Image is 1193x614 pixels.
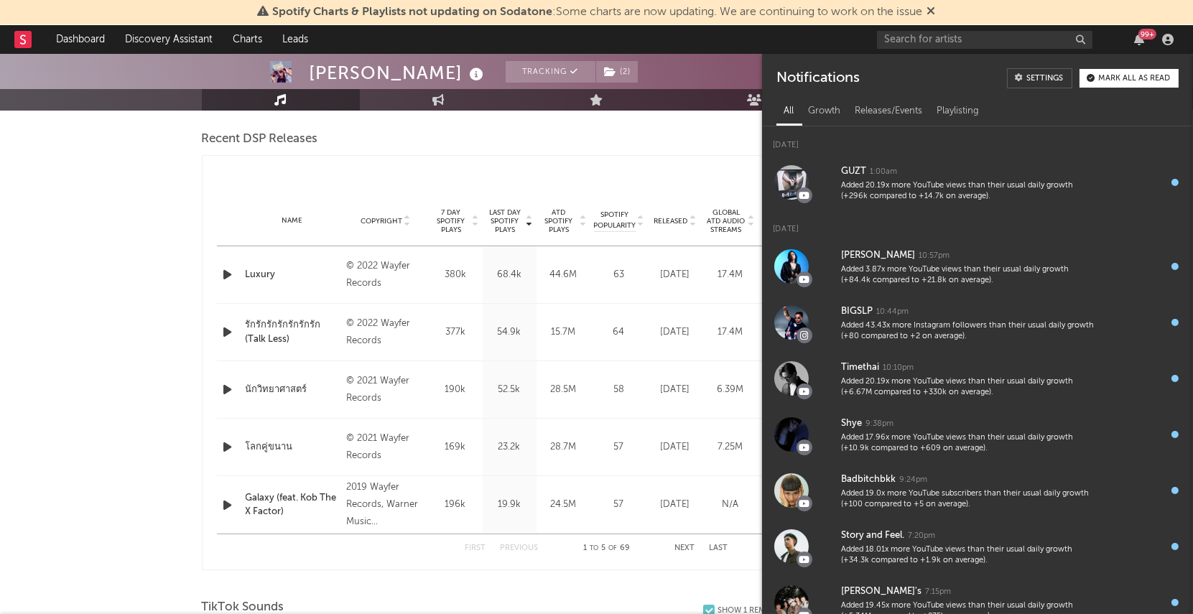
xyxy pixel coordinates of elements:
[870,167,897,177] div: 1:00am
[432,440,479,455] div: 169k
[567,540,646,557] div: 1 5 69
[1098,75,1170,83] div: Mark all as read
[762,518,1193,575] a: Story and Feel.7:20pmAdded 18.01x more YouTube views than their usual daily growth (+34.3k compar...
[776,99,801,124] div: All
[540,268,587,282] div: 44.6M
[346,258,424,292] div: © 2022 Wayfer Records
[841,415,862,432] div: Shye
[540,440,587,455] div: 28.7M
[1026,75,1063,83] div: Settings
[432,268,479,282] div: 380k
[486,325,533,340] div: 54.9k
[762,462,1193,518] a: Badbitchbkk9:24pmAdded 19.0x more YouTube subscribers than their usual daily growth (+100 compare...
[1138,29,1156,39] div: 99 +
[899,475,927,485] div: 9:24pm
[361,217,402,225] span: Copyright
[1007,68,1072,88] a: Settings
[501,544,539,552] button: Previous
[486,268,533,282] div: 68.4k
[707,325,755,340] div: 17.4M
[841,376,1094,399] div: Added 20.19x more YouTube views than their usual daily growth (+6.67M compared to +330k on average).
[651,325,700,340] div: [DATE]
[310,61,488,85] div: [PERSON_NAME]
[707,440,755,455] div: 7.25M
[540,208,578,234] span: ATD Spotify Plays
[762,350,1193,406] a: Timethai10:10pmAdded 20.19x more YouTube views than their usual daily growth (+6.67M compared to ...
[246,318,340,346] a: รักรักรักรักรักรักรัก (Talk Less)
[651,440,700,455] div: [DATE]
[432,325,479,340] div: 377k
[776,68,859,88] div: Notifications
[841,163,866,180] div: GUZT
[876,307,909,317] div: 10:44pm
[486,208,524,234] span: Last Day Spotify Plays
[651,498,700,512] div: [DATE]
[246,383,340,397] a: นักวิทยาศาสตร์
[801,99,848,124] div: Growth
[594,440,644,455] div: 57
[841,471,896,488] div: Badbitchbkk
[841,247,915,264] div: [PERSON_NAME]
[877,31,1092,49] input: Search for artists
[762,210,1193,238] div: [DATE]
[246,268,340,282] a: Luxury
[486,498,533,512] div: 19.9k
[707,208,746,234] span: Global ATD Audio Streams
[346,315,424,350] div: © 2022 Wayfer Records
[841,303,873,320] div: BIGSLP
[841,264,1094,287] div: Added 3.87x more YouTube views than their usual daily growth (+84.4k compared to +21.8k on average).
[202,131,318,148] span: Recent DSP Releases
[707,268,755,282] div: 17.4M
[762,406,1193,462] a: Shye9:38pmAdded 17.96x more YouTube views than their usual daily growth (+10.9k compared to +609 ...
[1080,69,1179,88] button: Mark all as read
[594,325,644,340] div: 64
[841,359,879,376] div: Timethai
[608,545,617,552] span: of
[246,491,340,519] a: Galaxy (feat. Kob The X Factor)
[929,99,986,124] div: Playlisting
[841,180,1094,203] div: Added 20.19x more YouTube views than their usual daily growth (+296k compared to +14.7k on average).
[346,479,424,531] div: 2019 Wayfer Records, Warner Music [GEOGRAPHIC_DATA]
[762,238,1193,294] a: [PERSON_NAME]10:57pmAdded 3.87x more YouTube views than their usual daily growth (+84.4k compared...
[273,6,553,18] span: Spotify Charts & Playlists not updating on Sodatone
[246,440,340,455] a: โลกคู่ขนาน
[925,587,951,597] div: 7:15pm
[762,294,1193,350] a: BIGSLP10:44pmAdded 43.43x more Instagram followers than their usual daily growth (+80 compared to...
[908,531,935,541] div: 7:20pm
[762,154,1193,210] a: GUZT1:00amAdded 20.19x more YouTube views than their usual daily growth (+296k compared to +14.7k...
[848,99,929,124] div: Releases/Events
[594,383,644,397] div: 58
[506,61,595,83] button: Tracking
[710,544,728,552] button: Last
[927,6,936,18] span: Dismiss
[590,545,598,552] span: to
[346,373,424,407] div: © 2021 Wayfer Records
[346,430,424,465] div: © 2021 Wayfer Records
[841,544,1094,567] div: Added 18.01x more YouTube views than their usual daily growth (+34.3k compared to +1.9k on average).
[675,544,695,552] button: Next
[762,126,1193,154] div: [DATE]
[841,527,904,544] div: Story and Feel.
[651,383,700,397] div: [DATE]
[465,544,486,552] button: First
[594,498,644,512] div: 57
[593,210,636,231] span: Spotify Popularity
[841,583,922,600] div: [PERSON_NAME]'s
[654,217,688,225] span: Released
[486,383,533,397] div: 52.5k
[594,268,644,282] div: 63
[595,61,639,83] span: ( 2 )
[540,383,587,397] div: 28.5M
[540,325,587,340] div: 15.7M
[707,383,755,397] div: 6.39M
[273,6,923,18] span: : Some charts are now updating. We are continuing to work on the issue
[223,25,272,54] a: Charts
[432,498,479,512] div: 196k
[272,25,318,54] a: Leads
[841,432,1094,455] div: Added 17.96x more YouTube views than their usual daily growth (+10.9k compared to +609 on average).
[540,498,587,512] div: 24.5M
[432,383,479,397] div: 190k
